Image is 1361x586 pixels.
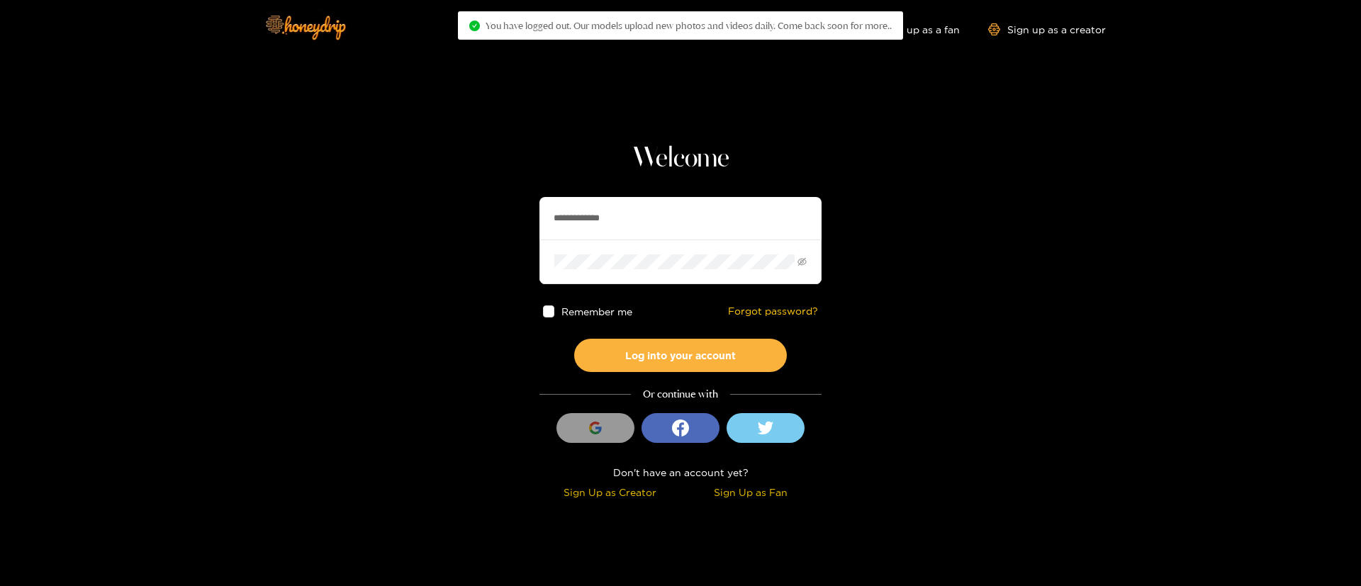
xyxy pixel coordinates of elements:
div: Sign Up as Creator [543,484,677,500]
a: Forgot password? [728,305,818,317]
a: Sign up as a fan [863,23,960,35]
button: Log into your account [574,339,787,372]
div: Sign Up as Fan [684,484,818,500]
a: Sign up as a creator [988,23,1106,35]
span: You have logged out. Our models upload new photos and videos daily. Come back soon for more.. [486,20,892,31]
span: eye-invisible [797,257,807,266]
h1: Welcome [539,142,822,176]
span: check-circle [469,21,480,31]
div: Or continue with [539,386,822,402]
span: Remember me [562,306,633,317]
div: Don't have an account yet? [539,464,822,480]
